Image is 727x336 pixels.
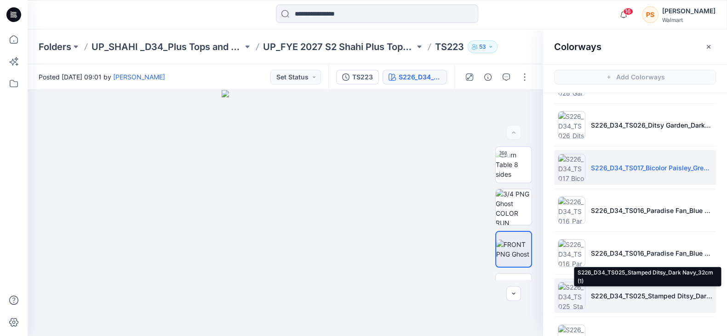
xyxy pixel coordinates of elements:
button: 53 [468,40,498,53]
a: UP_SHAHI _D34_Plus Tops and Dresses [92,40,243,53]
button: TS223 [336,70,379,84]
div: TS223 [352,72,373,82]
a: [PERSON_NAME] [113,73,165,81]
img: S226_D34_TS016_Paradise Fan_Blue Gusto_Porcelain Beige_16cm [558,196,585,224]
a: Folders [39,40,71,53]
button: S226_D34_TS017_Bicolor Paisley_Green Basil_64cm (1) [383,70,447,84]
div: PS [642,6,658,23]
button: Details [481,70,495,84]
a: UP_FYE 2027 S2 Shahi Plus Tops and Dress [263,40,414,53]
p: S226_D34_TS016_Paradise Fan_Blue Gusto_Porcelain Beige_16cm 1 [591,248,712,258]
p: S226_D34_TS026_Ditsy Garden_Dark Navy_Crisp Clover_32cm [591,120,712,130]
div: Walmart [662,17,716,23]
img: S226_D34_TS016_Paradise Fan_Blue Gusto_Porcelain Beige_16cm 1 [558,239,585,267]
p: S226_D34_TS016_Paradise Fan_Blue Gusto_Porcelain Beige_16cm [591,206,712,215]
img: FRONT PNG Ghost [496,240,531,259]
img: S226_D34_TS025_Stamped Ditsy_Dark Navy_32cm (1) [558,282,585,309]
span: 16 [623,8,633,15]
img: eyJhbGciOiJIUzI1NiIsImtpZCI6IjAiLCJzbHQiOiJzZXMiLCJ0eXAiOiJKV1QifQ.eyJkYXRhIjp7InR5cGUiOiJzdG9yYW... [222,90,349,336]
div: [PERSON_NAME] [662,6,716,17]
p: TS223 [435,40,464,53]
img: S226_D34_TS017_Bicolor Paisley_Green Basil_64cm (1) [558,154,585,181]
span: Posted [DATE] 09:01 by [39,72,165,82]
h2: Colorways [554,41,601,52]
p: 53 [479,42,486,52]
img: S226_D34_TS026_Ditsy Garden_Dark Navy_Crisp Clover_32cm [558,111,585,139]
p: S226_D34_TS025_Stamped Ditsy_Dark Navy_32cm (1) [591,291,712,301]
div: S226_D34_TS017_Bicolor Paisley_Green Basil_64cm (1) [399,72,441,82]
p: S226_D34_TS017_Bicolor Paisley_Green Basil_64cm (1) [591,163,712,173]
img: 3/4 PNG Ghost COLOR RUN [496,189,532,225]
img: Turn Table 8 sides [496,150,532,179]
